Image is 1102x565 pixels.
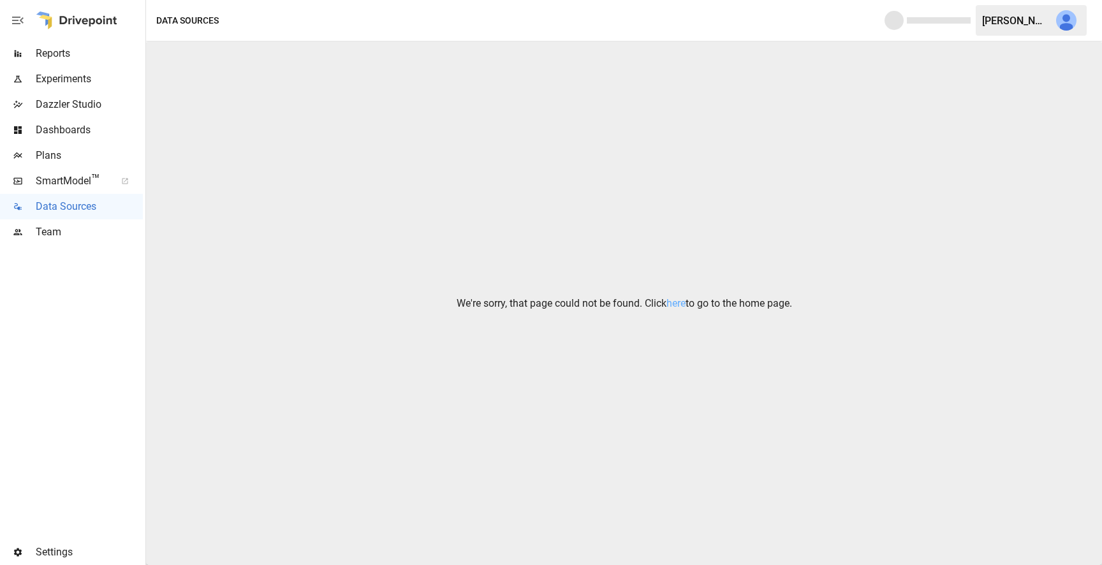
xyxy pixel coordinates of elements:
span: Team [36,224,143,240]
button: Andrey Gubarevich [1048,3,1084,38]
span: Dazzler Studio [36,97,143,112]
span: ™ [91,172,100,187]
img: Andrey Gubarevich [1056,10,1076,31]
span: Dashboards [36,122,143,138]
span: Settings [36,545,143,560]
span: Plans [36,148,143,163]
span: Data Sources [36,199,143,214]
p: We're sorry, that page could not be found. Click to go to the home page. [457,296,792,311]
span: Experiments [36,71,143,87]
span: SmartModel [36,173,107,189]
div: [PERSON_NAME] [982,15,1048,27]
span: Reports [36,46,143,61]
a: here [666,297,686,309]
